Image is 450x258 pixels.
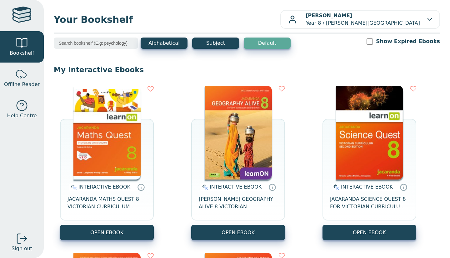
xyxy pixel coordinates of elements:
span: Bookshelf [10,49,34,57]
img: fffb2005-5288-ea11-a992-0272d098c78b.png [336,86,403,180]
a: Interactive eBooks are accessed online via the publisher’s portal. They contain interactive resou... [400,183,407,191]
span: INTERACTIVE EBOOK [78,184,130,190]
img: 5407fe0c-7f91-e911-a97e-0272d098c78b.jpg [205,86,272,180]
button: OPEN EBOOK [322,225,416,240]
p: My Interactive Ebooks [54,65,440,74]
span: [PERSON_NAME] GEOGRAPHY ALIVE 8 VICTORIAN CURRICULUM LEARNON EBOOK 2E [199,195,277,210]
span: JACARANDA SCIENCE QUEST 8 FOR VICTORIAN CURRICULUM LEARNON 2E EBOOK [330,195,409,210]
input: Search bookshelf (E.g: psychology) [54,38,138,49]
button: Subject [192,38,239,49]
img: interactive.svg [69,184,77,191]
button: OPEN EBOOK [60,225,154,240]
img: c004558a-e884-43ec-b87a-da9408141e80.jpg [73,86,141,180]
button: OPEN EBOOK [191,225,285,240]
span: Offline Reader [4,81,40,88]
span: INTERACTIVE EBOOK [210,184,262,190]
span: JACARANDA MATHS QUEST 8 VICTORIAN CURRICULUM LEARNON EBOOK 3E [67,195,146,210]
b: [PERSON_NAME] [306,13,352,18]
span: Your Bookshelf [54,13,280,27]
a: Interactive eBooks are accessed online via the publisher’s portal. They contain interactive resou... [137,183,145,191]
p: Year 8 / [PERSON_NAME][GEOGRAPHIC_DATA] [306,12,420,27]
img: interactive.svg [200,184,208,191]
button: [PERSON_NAME]Year 8 / [PERSON_NAME][GEOGRAPHIC_DATA] [280,10,440,29]
button: Default [244,38,291,49]
span: Help Centre [7,112,37,119]
span: Sign out [12,245,32,252]
button: Alphabetical [141,38,187,49]
label: Show Expired Ebooks [376,38,440,45]
a: Interactive eBooks are accessed online via the publisher’s portal. They contain interactive resou... [268,183,276,191]
span: INTERACTIVE EBOOK [341,184,393,190]
img: interactive.svg [332,184,339,191]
